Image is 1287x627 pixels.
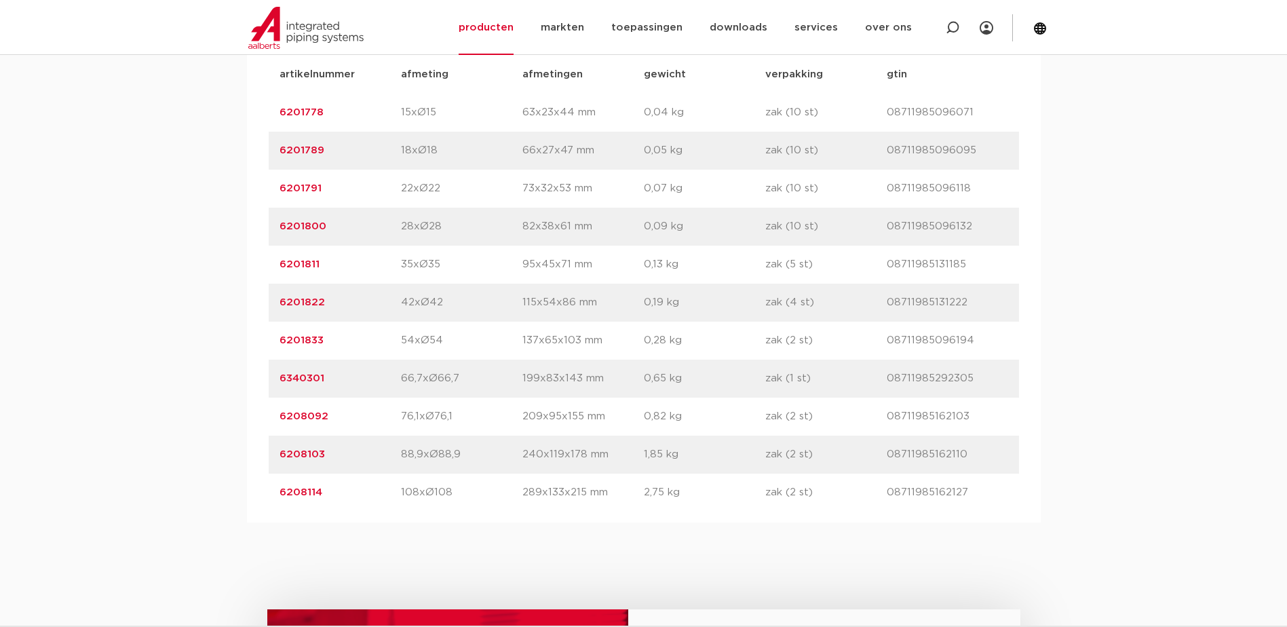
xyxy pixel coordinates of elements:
[401,446,522,463] p: 88,9xØ88,9
[522,256,644,273] p: 95x45x71 mm
[401,370,522,387] p: 66,7xØ66,7
[765,370,887,387] p: zak (1 st)
[765,104,887,121] p: zak (10 st)
[280,183,322,193] a: 6201791
[280,66,401,83] p: artikelnummer
[644,142,765,159] p: 0,05 kg
[401,484,522,501] p: 108xØ108
[522,104,644,121] p: 63x23x44 mm
[522,484,644,501] p: 289x133x215 mm
[401,332,522,349] p: 54xØ54
[401,218,522,235] p: 28xØ28
[887,180,1008,197] p: 08711985096118
[401,256,522,273] p: 35xØ35
[765,66,887,83] p: verpakking
[522,408,644,425] p: 209x95x155 mm
[522,370,644,387] p: 199x83x143 mm
[644,484,765,501] p: 2,75 kg
[280,297,325,307] a: 6201822
[401,142,522,159] p: 18xØ18
[644,180,765,197] p: 0,07 kg
[401,180,522,197] p: 22xØ22
[280,145,324,155] a: 6201789
[401,104,522,121] p: 15xØ15
[644,332,765,349] p: 0,28 kg
[280,221,326,231] a: 6201800
[280,449,325,459] a: 6208103
[401,294,522,311] p: 42xØ42
[765,142,887,159] p: zak (10 st)
[280,259,320,269] a: 6201811
[887,142,1008,159] p: 08711985096095
[887,332,1008,349] p: 08711985096194
[280,487,322,497] a: 6208114
[887,66,1008,83] p: gtin
[522,332,644,349] p: 137x65x103 mm
[280,335,324,345] a: 6201833
[765,484,887,501] p: zak (2 st)
[522,446,644,463] p: 240x119x178 mm
[644,104,765,121] p: 0,04 kg
[644,218,765,235] p: 0,09 kg
[280,411,328,421] a: 6208092
[644,294,765,311] p: 0,19 kg
[765,408,887,425] p: zak (2 st)
[401,66,522,83] p: afmeting
[644,408,765,425] p: 0,82 kg
[765,446,887,463] p: zak (2 st)
[887,218,1008,235] p: 08711985096132
[644,370,765,387] p: 0,65 kg
[887,370,1008,387] p: 08711985292305
[765,180,887,197] p: zak (10 st)
[765,332,887,349] p: zak (2 st)
[522,294,644,311] p: 115x54x86 mm
[765,294,887,311] p: zak (4 st)
[522,66,644,83] p: afmetingen
[887,256,1008,273] p: 08711985131185
[887,484,1008,501] p: 08711985162127
[644,446,765,463] p: 1,85 kg
[644,256,765,273] p: 0,13 kg
[887,294,1008,311] p: 08711985131222
[522,218,644,235] p: 82x38x61 mm
[401,408,522,425] p: 76,1xØ76,1
[644,66,765,83] p: gewicht
[522,142,644,159] p: 66x27x47 mm
[765,218,887,235] p: zak (10 st)
[887,446,1008,463] p: 08711985162110
[280,107,324,117] a: 6201778
[887,104,1008,121] p: 08711985096071
[280,373,324,383] a: 6340301
[765,256,887,273] p: zak (5 st)
[887,408,1008,425] p: 08711985162103
[522,180,644,197] p: 73x32x53 mm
